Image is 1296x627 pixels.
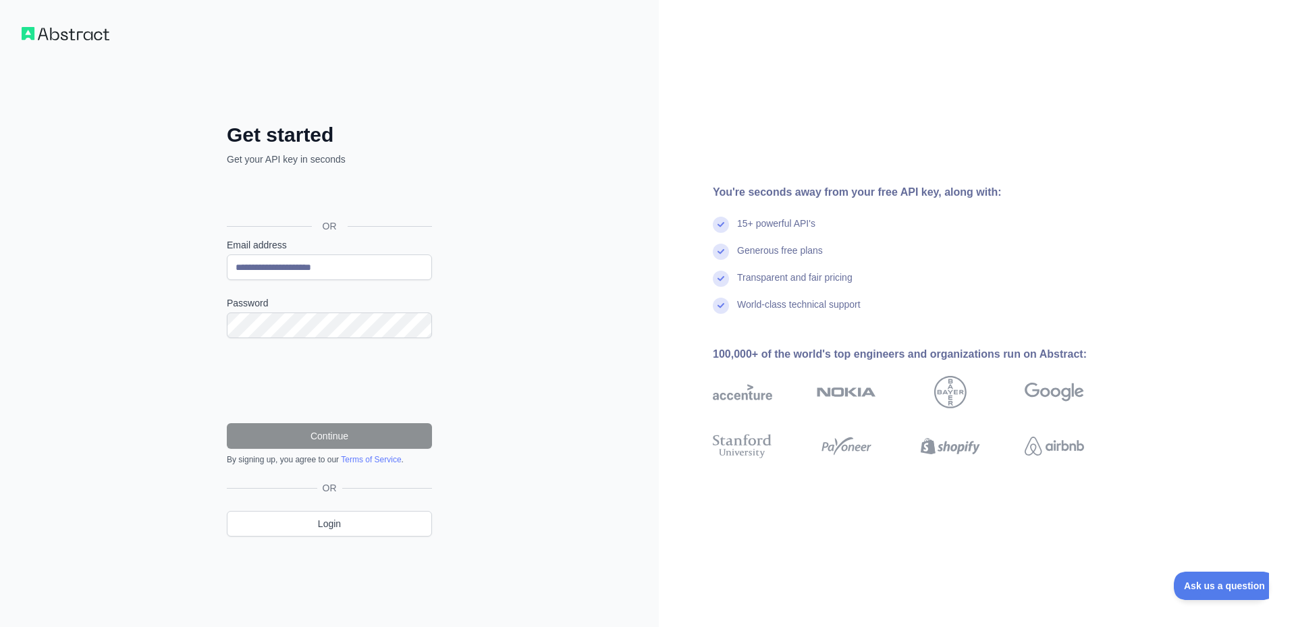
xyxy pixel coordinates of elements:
img: check mark [713,298,729,314]
div: 15+ powerful API's [737,217,815,244]
img: airbnb [1025,431,1084,461]
iframe: زر تسجيل الدخول باستخدام حساب Google [220,181,436,211]
a: Login [227,511,432,537]
iframe: Toggle Customer Support [1174,572,1269,600]
label: Email address [227,238,432,252]
div: تسجيل الدخول باستخدام حساب Google (يفتح الرابط في علامة تبويب جديدة) [227,181,429,211]
img: shopify [921,431,980,461]
img: check mark [713,271,729,287]
img: Workflow [22,27,109,40]
div: You're seconds away from your free API key, along with: [713,184,1127,200]
div: Transparent and fair pricing [737,271,853,298]
img: check mark [713,217,729,233]
label: Password [227,296,432,310]
div: 100,000+ of the world's top engineers and organizations run on Abstract: [713,346,1127,362]
a: Terms of Service [341,455,401,464]
div: Generous free plans [737,244,823,271]
img: stanford university [713,431,772,461]
div: By signing up, you agree to our . [227,454,432,465]
img: nokia [817,376,876,408]
span: OR [317,481,342,495]
h2: Get started [227,123,432,147]
img: check mark [713,244,729,260]
img: bayer [934,376,967,408]
div: World-class technical support [737,298,861,325]
button: Continue [227,423,432,449]
img: accenture [713,376,772,408]
span: OR [312,219,348,233]
img: payoneer [817,431,876,461]
iframe: reCAPTCHA [227,354,432,407]
img: google [1025,376,1084,408]
p: Get your API key in seconds [227,153,432,166]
